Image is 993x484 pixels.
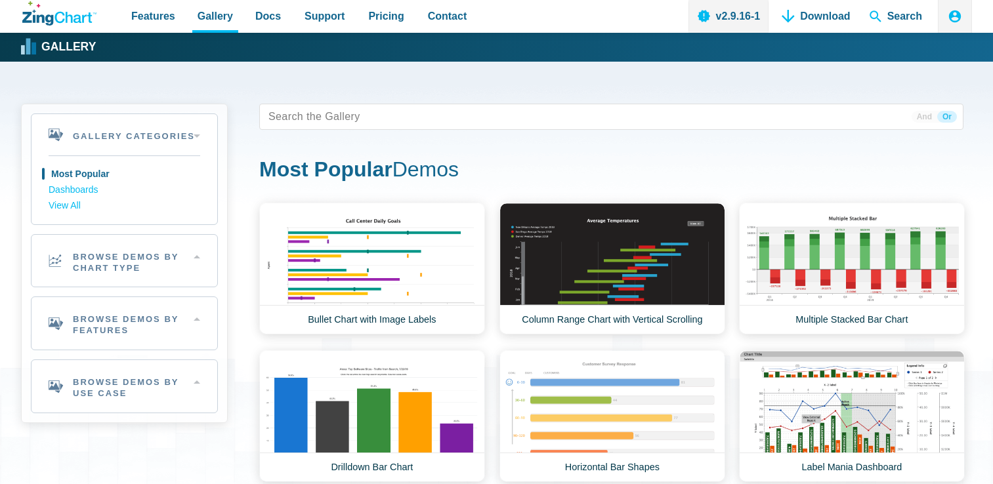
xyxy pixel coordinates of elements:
[937,111,957,123] span: Or
[499,203,725,334] a: Column Range Chart with Vertical Scrolling
[49,182,200,198] a: Dashboards
[912,111,937,123] span: And
[259,157,392,181] strong: Most Popular
[49,167,200,182] a: Most Popular
[32,297,217,350] h2: Browse Demos By Features
[739,350,965,482] a: Label Mania Dashboard
[305,7,345,25] span: Support
[22,37,96,57] a: Gallery
[499,350,725,482] a: Horizontal Bar Shapes
[255,7,281,25] span: Docs
[259,156,963,186] h1: Demos
[739,203,965,334] a: Multiple Stacked Bar Chart
[368,7,404,25] span: Pricing
[32,114,217,155] h2: Gallery Categories
[428,7,467,25] span: Contact
[32,360,217,413] h2: Browse Demos By Use Case
[131,7,175,25] span: Features
[49,198,200,214] a: View All
[259,203,485,334] a: Bullet Chart with Image Labels
[198,7,233,25] span: Gallery
[32,235,217,287] h2: Browse Demos By Chart Type
[41,41,96,53] strong: Gallery
[259,350,485,482] a: Drilldown Bar Chart
[22,1,96,26] a: ZingChart Logo. Click to return to the homepage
